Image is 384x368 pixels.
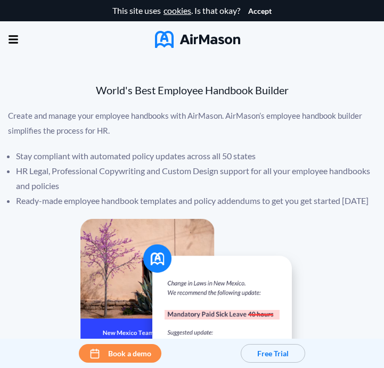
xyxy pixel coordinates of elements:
[241,344,305,363] button: Free Trial
[16,149,376,163] li: Stay compliant with automated policy updates across all 50 states
[164,6,191,15] a: cookies
[8,83,376,97] div: World's Best Employee Handbook Builder
[16,163,376,193] li: HR Legal, Professional Copywriting and Custom Design support for all your employee handbooks and ...
[16,193,376,208] li: Ready-made employee handbook templates and policy addendums to get you get started [DATE]
[79,344,161,363] button: Book a demo
[8,108,376,138] p: Create and manage your employee handbooks with AirMason. AirMason’s employee handbook builder sim...
[248,7,272,15] button: Accept cookies
[155,31,240,48] img: AirMason Logo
